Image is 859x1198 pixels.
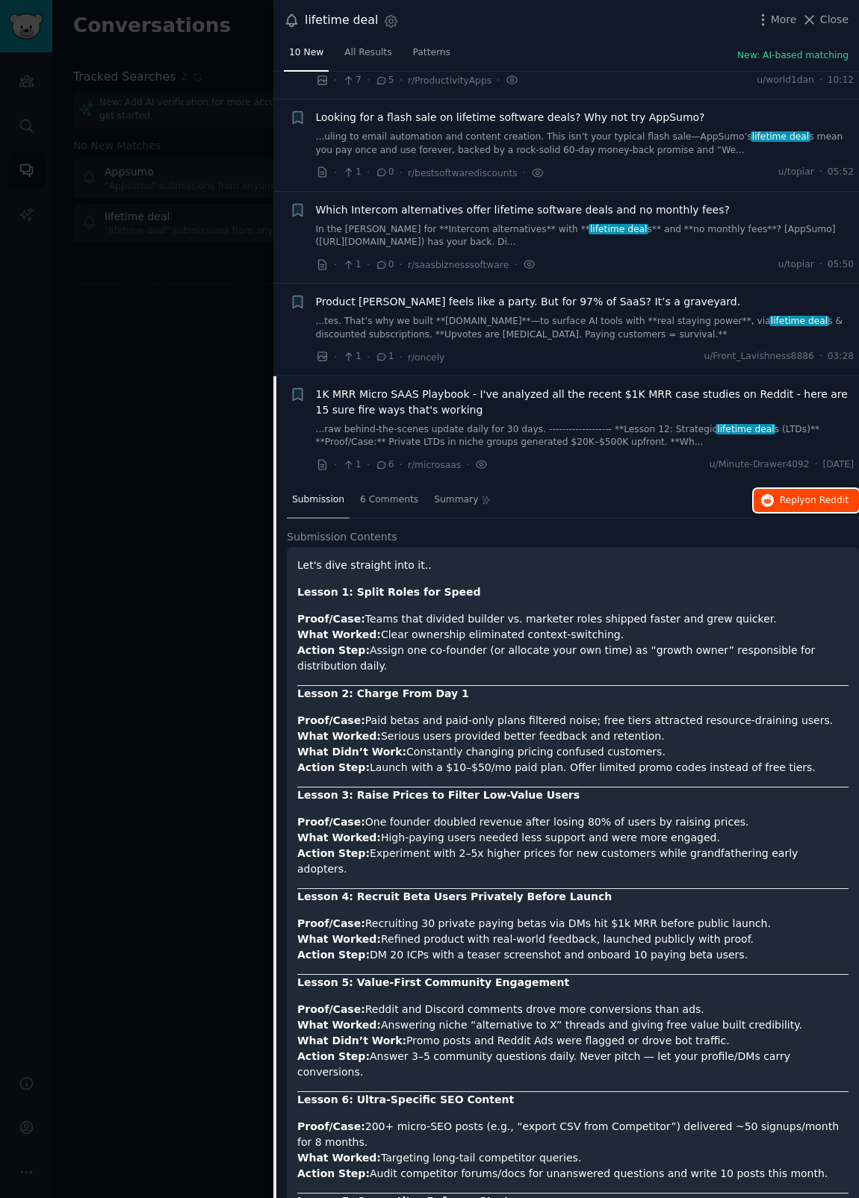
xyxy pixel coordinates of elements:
strong: Action Step: [297,1167,370,1179]
span: lifetime deal [589,224,648,234]
span: u/Minute-Drawer4092 [710,458,810,472]
span: Summary [434,493,478,507]
span: · [400,257,403,272]
span: 1 [342,458,361,472]
a: 1K MRR Micro SAAS Playbook - I've analyzed all the recent $1K MRR case studies on Reddit - here a... [316,387,855,418]
span: · [367,165,370,181]
span: 6 Comments [360,493,418,507]
strong: Action Step: [297,761,370,773]
span: · [466,457,469,472]
span: · [334,457,337,472]
strong: What Worked: [297,730,381,742]
span: Patterns [413,46,450,60]
span: More [771,12,797,28]
button: New: AI-based matching [737,49,849,63]
strong: Action Step: [297,949,370,961]
span: r/bestsoftwarediscounts [408,168,518,178]
div: lifetime deal [305,11,378,30]
span: 0 [375,258,394,272]
strong: Proof/Case: [297,613,365,625]
a: Looking for a flash sale on lifetime software deals? Why not try AppSumo? [316,110,705,125]
span: u/topiar [778,258,814,272]
span: · [334,165,337,181]
span: Submission Contents [287,529,397,545]
p: Recruiting 30 private paying betas via DMs hit $1k MRR before public launch. Refined product with... [297,916,849,963]
a: 10 New [284,41,329,72]
span: 7 [342,74,361,87]
span: · [367,72,370,88]
a: ...uling to email automation and content creation. This isn’t your typical flash sale—AppSumo’sli... [316,131,855,157]
strong: What Worked: [297,933,381,945]
strong: Proof/Case: [297,917,365,929]
strong: Action Step: [297,847,370,859]
span: · [819,74,822,87]
strong: Proof/Case: [297,1120,365,1132]
span: Reply [780,494,849,508]
span: Close [820,12,849,28]
span: u/topiar [778,166,814,179]
span: · [815,458,818,472]
span: · [819,258,822,272]
span: · [523,165,526,181]
span: 10 New [289,46,323,60]
p: Paid betas and paid-only plans filtered noise; free tiers attracted resource-draining users. Seri... [297,713,849,776]
span: 1 [342,350,361,364]
span: 05:52 [828,166,854,179]
span: 10:12 [828,74,854,87]
span: 6 [375,458,394,472]
p: Reddit and Discord comments drove more conversions than ads. Answering niche “alternative to X” t... [297,1002,849,1080]
span: 03:28 [828,350,854,364]
a: All Results [339,41,397,72]
span: r/saasbiznesssoftware [408,260,509,270]
strong: Lesson 4: Recruit Beta Users Privately Before Launch [297,890,612,902]
span: · [819,350,822,364]
button: Replyon Reddit [754,489,859,513]
span: r/ProductivityApps [408,75,491,86]
span: · [334,72,337,88]
p: One founder doubled revenue after losing 80% of users by raising prices. High-paying users needed... [297,814,849,877]
span: r/oncely [408,352,444,363]
span: · [514,257,517,272]
strong: What Worked: [297,832,381,843]
span: u/Front_Lavishness8886 [704,350,813,364]
span: 1 [342,258,361,272]
a: ...raw behind-the-scenes update daily for 30 days. ------------------- **Lesson 12: Strategiclife... [316,423,855,449]
span: 05:50 [828,258,854,272]
span: lifetime deal [751,131,810,142]
span: · [400,457,403,472]
p: Let's dive straight into it.. [297,558,849,573]
span: 0 [375,166,394,179]
a: Product [PERSON_NAME] feels like a party. But for 97% of SaaS? It’s a graveyard. [316,294,741,310]
strong: What Didn’t Work: [297,746,406,758]
strong: What Didn’t Work: [297,1035,406,1046]
strong: Lesson 5: Value-First Community Engagement [297,976,569,988]
a: In the [PERSON_NAME] for **Intercom alternatives** with **lifetime deals** and **no monthly fees*... [316,223,855,249]
span: · [334,349,337,365]
span: · [497,72,500,88]
strong: What Worked: [297,1019,381,1031]
strong: Action Step: [297,644,370,656]
span: · [400,72,403,88]
span: 5 [375,74,394,87]
span: lifetime deal [769,316,829,326]
span: on Reddit [805,495,849,505]
span: · [367,349,370,365]
span: [DATE] [823,458,854,472]
strong: Lesson 1: Split Roles for Speed [297,586,481,598]
span: 1 [375,350,394,364]
button: More [755,12,797,28]
span: · [367,457,370,472]
p: 200+ micro-SEO posts (e.g., “export CSV from Competitor”) delivered ~50 signups/month for 8 month... [297,1119,849,1182]
span: All Results [344,46,391,60]
span: · [400,349,403,365]
a: Which Intercom alternatives offer lifetime software deals and no monthly fees? [316,202,730,218]
p: Teams that divided builder vs. marketer roles shipped faster and grew quicker. Clear ownership el... [297,611,849,674]
strong: Lesson 2: Charge From Day 1 [297,687,469,699]
strong: Lesson 6: Ultra-Specific SEO Content [297,1094,514,1105]
span: · [367,257,370,272]
strong: Action Step: [297,1050,370,1062]
strong: Proof/Case: [297,1003,365,1015]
